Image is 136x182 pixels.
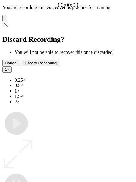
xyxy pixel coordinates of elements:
li: 1.5× [15,94,134,99]
p: You are recording this voiceover as practice for training [2,5,134,10]
li: 0.5× [15,83,134,88]
span: 1 [5,67,7,72]
li: 0.25× [15,77,134,83]
li: You will not be able to recover this once discarded. [15,50,134,55]
li: 2× [15,99,134,105]
li: 1× [15,88,134,94]
button: 1× [2,66,12,73]
h2: Discard Recording? [2,35,134,44]
a: 00:00:00 [58,2,78,8]
button: Cancel [2,60,20,66]
button: Discard Recording [21,60,59,66]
